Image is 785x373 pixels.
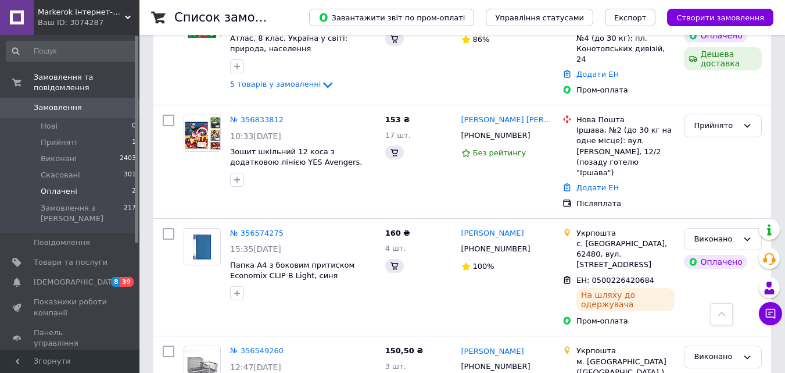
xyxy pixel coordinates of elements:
[759,302,782,325] button: Чат з покупцем
[655,13,773,22] a: Створити замовлення
[605,9,656,26] button: Експорт
[34,257,107,268] span: Товари та послуги
[38,7,125,17] span: Markerok інтернет-магазин канцелярії
[34,102,82,113] span: Замовлення
[576,198,675,209] div: Післяплата
[385,115,410,124] span: 153 ₴
[120,277,134,287] span: 39
[34,72,139,93] span: Замовлення та повідомлення
[6,41,137,62] input: Пошук
[34,237,90,248] span: Повідомлення
[385,131,411,140] span: 17 шт.
[111,277,120,287] span: 8
[676,13,764,22] span: Створити замовлення
[309,9,474,26] button: Завантажити звіт по пром-оплаті
[473,35,490,44] span: 86%
[124,170,136,180] span: 301
[576,288,675,311] div: На шляху до одержувача
[38,17,139,28] div: Ваш ID: 3074287
[41,154,77,164] span: Виконані
[667,9,773,26] button: Створити замовлення
[576,183,619,192] a: Додати ЕН
[576,70,619,79] a: Додати ЕН
[184,228,221,265] a: Фото товару
[230,363,281,372] span: 12:47[DATE]
[461,115,554,126] a: [PERSON_NAME] [PERSON_NAME]
[230,80,321,89] span: 5 товарів у замовленні
[230,346,284,355] a: № 356549260
[614,13,647,22] span: Експорт
[132,186,136,197] span: 2
[576,276,654,285] span: ЕН: 0500226420684
[576,228,675,239] div: Укрпошта
[132,121,136,132] span: 0
[34,328,107,349] span: Панель управління
[694,233,738,246] div: Виконано
[318,12,465,23] span: Завантажити звіт по пром-оплаті
[184,115,220,151] img: Фото товару
[230,132,281,141] span: 10:33[DATE]
[576,316,675,326] div: Пром-оплата
[230,244,281,254] span: 15:35[DATE]
[385,362,406,371] span: 3 шт.
[230,261,354,280] a: Папка А4 з боковим притиском Economix CLIP В Light, синя
[684,255,747,269] div: Оплачено
[34,297,107,318] span: Показники роботи компанії
[473,148,526,157] span: Без рейтингу
[41,203,124,224] span: Замовлення з [PERSON_NAME]
[576,239,675,271] div: с. [GEOGRAPHIC_DATA], 62480, вул. [STREET_ADDRESS]
[41,170,80,180] span: Скасовані
[684,47,762,70] div: Дешева доставка
[461,228,524,239] a: [PERSON_NAME]
[41,121,58,132] span: Нові
[576,85,675,95] div: Пром-оплата
[694,351,738,363] div: Виконано
[132,137,136,148] span: 1
[230,229,284,237] a: № 356574275
[184,115,221,152] a: Фото товару
[684,29,747,42] div: Оплачено
[174,10,292,24] h1: Список замовлень
[486,9,593,26] button: Управління статусами
[41,137,77,148] span: Прийняті
[459,128,533,143] div: [PHONE_NUMBER]
[576,346,675,356] div: Укрпошта
[385,244,406,253] span: 4 шт.
[34,277,120,287] span: [DEMOGRAPHIC_DATA]
[473,262,494,271] span: 100%
[385,229,410,237] span: 160 ₴
[230,115,284,124] a: № 356833812
[120,154,136,164] span: 2403
[230,147,362,177] a: Зошит шкільний 12 коса з додатковою лінією YES Avengers. Double power
[576,125,675,178] div: Іршава, №2 (до 30 кг на одне місце): вул. [PERSON_NAME], 12/2 (позаду готелю "Іршава")
[576,115,675,125] div: Нова Пошта
[385,346,424,355] span: 150,50 ₴
[124,203,136,224] span: 217
[461,346,524,357] a: [PERSON_NAME]
[41,186,77,197] span: Оплачені
[230,80,335,88] a: 5 товарів у замовленні
[495,13,584,22] span: Управління статусами
[459,241,533,257] div: [PHONE_NUMBER]
[694,120,738,132] div: Прийнято
[184,229,220,265] img: Фото товару
[576,12,675,65] div: м. Конотоп ([GEOGRAPHIC_DATA].), №4 (до 30 кг): пл. Конотопських дивізій, 24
